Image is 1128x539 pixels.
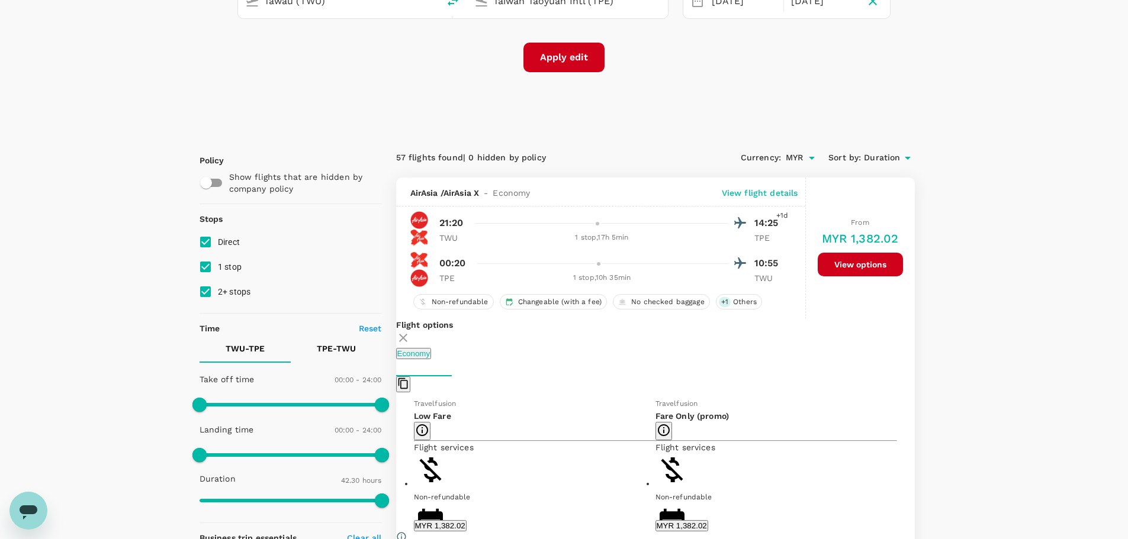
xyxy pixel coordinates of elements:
span: Duration [864,151,900,164]
div: 1 stop , 10h 35min [476,272,728,284]
span: Changeable (with a fee) [513,297,606,307]
iframe: Button to launch messaging window [9,492,47,530]
span: Currency : [741,151,781,164]
p: Fare Only (promo) [655,410,897,422]
span: 00:00 - 24:00 [335,426,382,434]
span: - [479,187,493,199]
span: Sort by : [828,151,861,164]
button: Apply edit [523,43,605,72]
span: Non-refundable [427,297,493,307]
p: TPE [439,272,469,284]
p: Reset [359,322,382,334]
p: Duration [200,473,236,485]
div: 57 flights found | 0 hidden by policy [396,151,655,164]
button: Open [804,150,820,166]
span: 2+ stops [218,287,251,296]
p: Flight options [396,319,915,331]
span: Direct [218,237,240,247]
p: TWU [439,232,469,244]
span: + 1 [719,297,731,307]
span: Flight services [414,443,474,452]
div: 1 stop , 17h 5min [476,232,728,244]
button: View options [818,253,903,276]
span: No checked baggage [626,297,709,307]
p: Landing time [200,424,254,435]
span: From [851,218,869,227]
span: 1 stop [218,262,242,272]
img: D7 [410,251,428,269]
span: Travelfusion [655,399,698,408]
button: MYR 1,382.02 [655,520,708,531]
div: +1Others [716,294,762,309]
p: TWU [754,272,784,284]
h6: MYR 1,382.02 [822,229,899,248]
p: TPE [754,232,784,244]
span: Non-refundable [655,493,712,501]
div: Changeable (with a fee) [500,294,607,309]
p: 21:20 [439,216,464,230]
span: 42.30 hours [341,476,382,485]
button: MYR 1,382.02 [414,520,467,531]
span: Flight services [655,443,715,452]
span: Non-refundable [414,493,471,501]
strong: Stops [200,214,223,224]
span: AirAsia / AirAsia X [410,187,480,199]
p: Policy [200,154,210,166]
span: 00:00 - 24:00 [335,376,382,384]
p: Take off time [200,373,255,385]
img: AK [410,211,428,229]
p: Low Fare [414,410,655,422]
button: Economy [396,348,432,359]
p: 10:55 [754,256,784,270]
span: Others [728,297,761,307]
div: No checked baggage [613,294,710,309]
p: TWU - TPE [226,343,265,354]
p: 00:20 [439,256,466,270]
div: Non-refundable [413,294,494,309]
img: D7 [410,229,428,247]
img: AK [410,269,428,287]
p: TPE - TWU [317,343,356,354]
p: View flight details [722,187,798,199]
span: Travelfusion [414,399,457,408]
span: +1d [776,210,788,222]
p: Time [200,322,220,334]
p: Show flights that are hidden by company policy [229,171,374,195]
p: 14:25 [754,216,784,230]
span: Economy [493,187,530,199]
